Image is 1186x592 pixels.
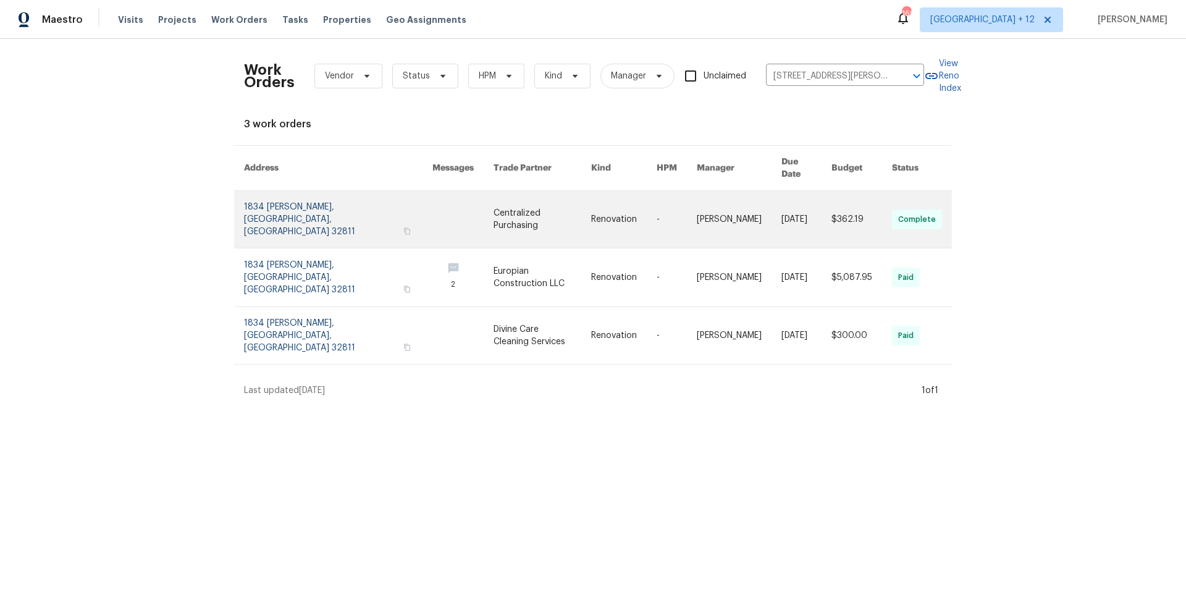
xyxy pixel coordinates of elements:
span: Geo Assignments [386,14,466,26]
span: Manager [611,70,646,82]
th: Due Date [772,146,822,191]
th: Messages [423,146,484,191]
span: Visits [118,14,143,26]
th: Manager [687,146,772,191]
button: Copy Address [402,342,413,353]
th: Address [234,146,423,191]
td: - [647,248,687,307]
span: Tasks [282,15,308,24]
div: 1 of 1 [922,384,938,397]
th: Kind [581,146,647,191]
span: [PERSON_NAME] [1093,14,1167,26]
span: Work Orders [211,14,267,26]
div: Last updated [244,384,918,397]
h2: Work Orders [244,64,295,88]
th: Trade Partner [484,146,581,191]
span: [GEOGRAPHIC_DATA] + 12 [930,14,1035,26]
span: Vendor [325,70,354,82]
span: Kind [545,70,562,82]
span: Maestro [42,14,83,26]
span: Properties [323,14,371,26]
td: [PERSON_NAME] [687,307,772,365]
td: Renovation [581,191,647,248]
td: Centralized Purchasing [484,191,581,248]
button: Copy Address [402,284,413,295]
td: - [647,307,687,365]
span: Projects [158,14,196,26]
div: 169 [902,7,911,20]
span: [DATE] [299,386,325,395]
th: Status [882,146,952,191]
button: Copy Address [402,226,413,237]
span: Status [403,70,430,82]
button: Open [908,67,925,85]
td: [PERSON_NAME] [687,248,772,307]
th: HPM [647,146,687,191]
td: Europian Construction LLC [484,248,581,307]
td: [PERSON_NAME] [687,191,772,248]
div: 3 work orders [244,118,942,130]
td: - [647,191,687,248]
a: View Reno Index [924,57,961,95]
input: Enter in an address [766,67,889,86]
span: Unclaimed [704,70,746,83]
th: Budget [822,146,882,191]
td: Divine Care Cleaning Services [484,307,581,365]
span: HPM [479,70,496,82]
td: Renovation [581,248,647,307]
td: Renovation [581,307,647,365]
